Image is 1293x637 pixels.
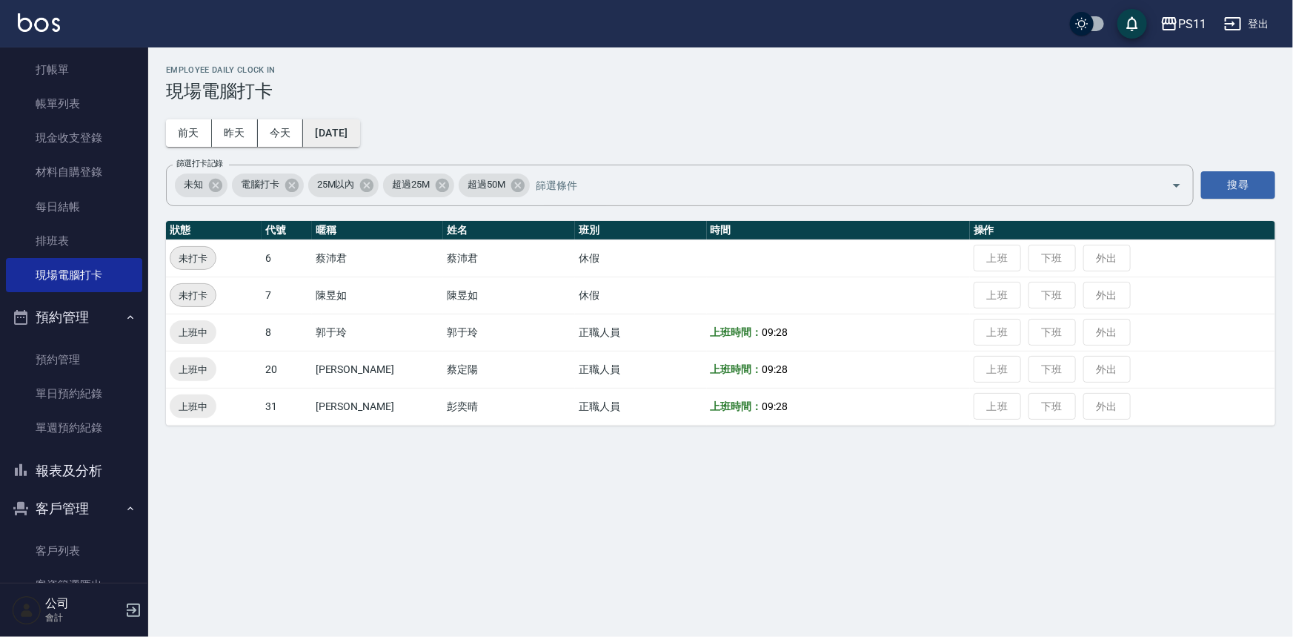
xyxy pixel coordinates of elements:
[762,326,788,338] span: 09:28
[383,177,439,192] span: 超過25M
[443,221,575,240] th: 姓名
[170,288,216,303] span: 未打卡
[312,240,444,277] td: 蔡沛君
[262,388,311,425] td: 31
[6,489,142,528] button: 客戶管理
[970,221,1275,240] th: 操作
[575,240,707,277] td: 休假
[308,177,364,192] span: 25M以內
[12,595,41,625] img: Person
[711,326,762,338] b: 上班時間：
[262,240,311,277] td: 6
[443,351,575,388] td: 蔡定陽
[443,388,575,425] td: 彭奕晴
[6,258,142,292] a: 現場電腦打卡
[170,251,216,266] span: 未打卡
[575,221,707,240] th: 班別
[312,314,444,351] td: 郭于玲
[6,155,142,189] a: 材料自購登錄
[575,277,707,314] td: 休假
[170,399,216,415] span: 上班中
[262,221,311,240] th: 代號
[1154,9,1212,39] button: PS11
[6,568,142,602] a: 客資篩選匯出
[1178,15,1206,33] div: PS11
[212,119,258,147] button: 昨天
[166,81,1275,102] h3: 現場電腦打卡
[443,314,575,351] td: 郭于玲
[6,377,142,411] a: 單日預約紀錄
[262,277,311,314] td: 7
[1117,9,1147,39] button: save
[170,362,216,377] span: 上班中
[176,158,223,169] label: 篩選打卡記錄
[166,221,262,240] th: 狀態
[383,174,454,197] div: 超過25M
[6,121,142,155] a: 現金收支登錄
[166,65,1275,75] h2: Employee Daily Clock In
[232,174,304,197] div: 電腦打卡
[1201,171,1275,199] button: 搜尋
[170,325,216,340] span: 上班中
[443,240,575,277] td: 蔡沛君
[6,343,142,377] a: 預約管理
[762,363,788,375] span: 09:28
[6,190,142,224] a: 每日結帳
[711,400,762,412] b: 上班時間：
[1218,10,1275,38] button: 登出
[762,400,788,412] span: 09:28
[303,119,359,147] button: [DATE]
[6,534,142,568] a: 客戶列表
[6,53,142,87] a: 打帳單
[459,174,530,197] div: 超過50M
[175,177,212,192] span: 未知
[175,174,227,197] div: 未知
[575,314,707,351] td: 正職人員
[312,388,444,425] td: [PERSON_NAME]
[258,119,304,147] button: 今天
[459,177,514,192] span: 超過50M
[443,277,575,314] td: 陳昱如
[6,87,142,121] a: 帳單列表
[166,119,212,147] button: 前天
[707,221,970,240] th: 時間
[232,177,288,192] span: 電腦打卡
[262,351,311,388] td: 20
[312,277,444,314] td: 陳昱如
[575,351,707,388] td: 正職人員
[6,452,142,490] button: 報表及分析
[45,596,121,611] h5: 公司
[532,172,1146,198] input: 篩選條件
[6,411,142,445] a: 單週預約紀錄
[18,13,60,32] img: Logo
[312,351,444,388] td: [PERSON_NAME]
[711,363,762,375] b: 上班時間：
[1165,174,1189,197] button: Open
[6,298,142,337] button: 預約管理
[6,224,142,258] a: 排班表
[308,174,379,197] div: 25M以內
[312,221,444,240] th: 暱稱
[45,611,121,624] p: 會計
[262,314,311,351] td: 8
[575,388,707,425] td: 正職人員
